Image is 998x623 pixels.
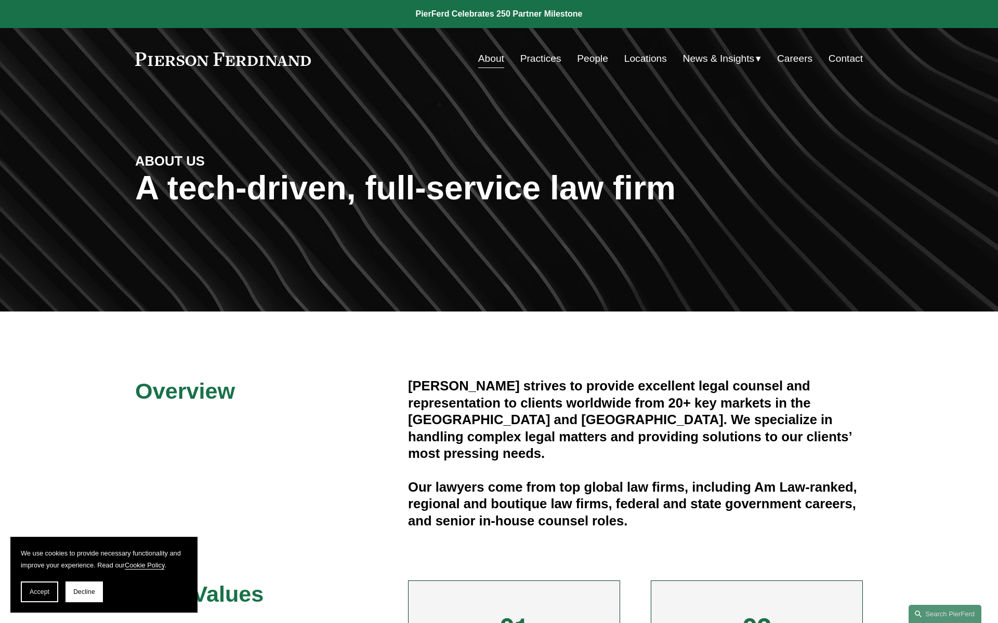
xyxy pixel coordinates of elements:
[135,169,863,207] h1: A tech-driven, full-service law firm
[478,49,504,69] a: About
[829,49,863,69] a: Contact
[10,537,198,613] section: Cookie banner
[125,561,165,569] a: Cookie Policy
[135,581,264,606] span: Core Values
[73,588,95,595] span: Decline
[135,378,235,403] span: Overview
[408,479,863,529] h4: Our lawyers come from top global law firms, including Am Law-ranked, regional and boutique law fi...
[683,49,761,69] a: folder dropdown
[21,581,58,602] button: Accept
[909,605,981,623] a: Search this site
[577,49,608,69] a: People
[30,588,49,595] span: Accept
[21,547,187,571] p: We use cookies to provide necessary functionality and improve your experience. Read our .
[624,49,667,69] a: Locations
[520,49,561,69] a: Practices
[135,154,205,168] strong: ABOUT US
[777,49,812,69] a: Careers
[683,50,755,68] span: News & Insights
[65,581,103,602] button: Decline
[408,377,863,462] h4: [PERSON_NAME] strives to provide excellent legal counsel and representation to clients worldwide ...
